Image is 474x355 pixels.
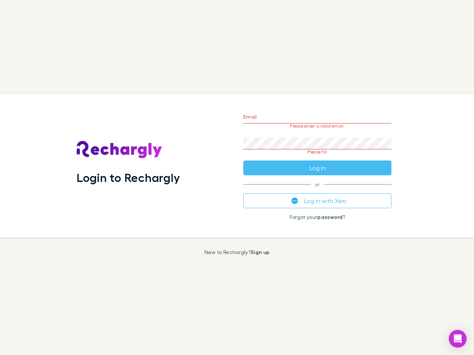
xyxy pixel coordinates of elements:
p: New to Rechargly? [204,249,270,255]
button: Log in with Xero [243,193,391,208]
a: password [317,214,343,220]
button: Log in [243,160,391,175]
span: or [243,184,391,185]
p: Please enter a valid email. [243,124,391,129]
p: Please fill [243,149,391,155]
h1: Login to Rechargly [77,170,180,185]
img: Xero's logo [291,197,298,204]
div: Open Intercom Messenger [449,330,467,348]
a: Sign up [251,249,270,255]
img: Rechargly's Logo [77,141,163,159]
p: Forgot your ? [243,214,391,220]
